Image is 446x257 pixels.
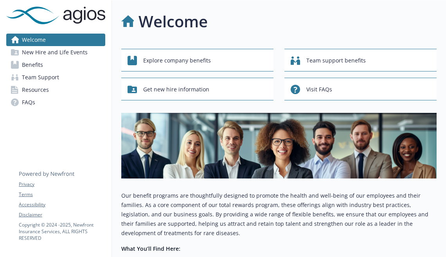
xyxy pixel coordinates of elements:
button: Visit FAQs [284,78,437,100]
span: FAQs [22,96,35,109]
span: Team support benefits [306,53,366,68]
span: Visit FAQs [306,82,332,97]
span: Team Support [22,71,59,84]
a: Accessibility [19,201,105,208]
span: New Hire and Life Events [22,46,88,59]
a: Privacy [19,181,105,188]
span: Resources [22,84,49,96]
strong: What You’ll Find Here: [121,245,180,252]
span: Welcome [22,34,46,46]
h1: Welcome [138,10,208,33]
p: Our benefit programs are thoughtfully designed to promote the health and well-being of our employ... [121,191,437,238]
button: Explore company benefits [121,49,273,71]
a: Terms [19,191,105,198]
a: Benefits [6,59,105,71]
span: Explore company benefits [143,53,211,68]
span: Benefits [22,59,43,71]
a: Welcome [6,34,105,46]
button: Team support benefits [284,49,437,71]
button: Get new hire information [121,78,273,100]
p: Copyright © 2024 - 2025 , Newfront Insurance Services, ALL RIGHTS RESERVED [19,221,105,241]
a: Resources [6,84,105,96]
span: Get new hire information [143,82,209,97]
a: Team Support [6,71,105,84]
a: FAQs [6,96,105,109]
a: Disclaimer [19,211,105,218]
a: New Hire and Life Events [6,46,105,59]
img: overview page banner [121,113,437,178]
